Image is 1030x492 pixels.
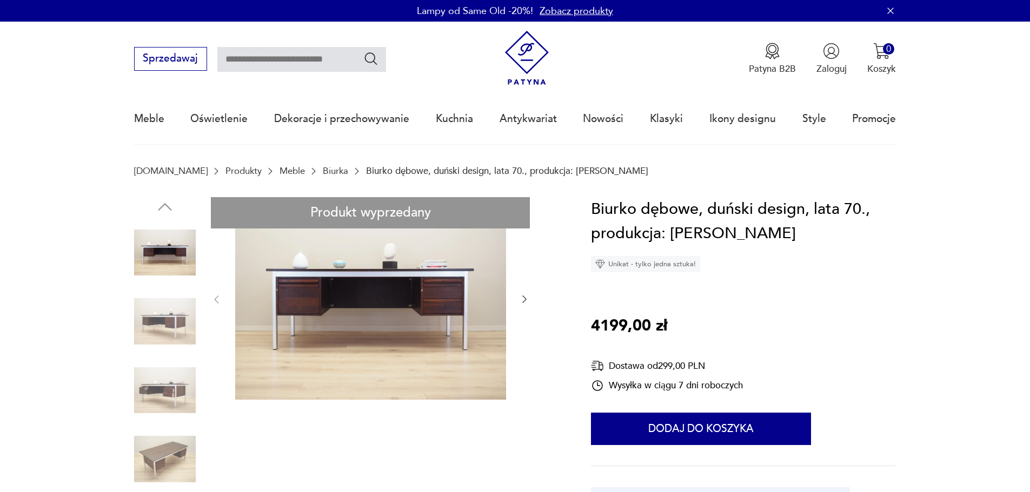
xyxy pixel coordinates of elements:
h1: Biurko dębowe, duński design, lata 70., produkcja: [PERSON_NAME] [591,197,896,246]
a: Biurka [323,166,348,176]
button: Patyna B2B [749,43,796,75]
div: Unikat - tylko jedna sztuka! [591,256,700,272]
img: Zdjęcie produktu Biurko dębowe, duński design, lata 70., produkcja: Dania [235,197,506,400]
p: Biurko dębowe, duński design, lata 70., produkcja: [PERSON_NAME] [366,166,648,176]
img: Ikona diamentu [595,259,605,269]
a: Produkty [225,166,262,176]
img: Zdjęcie produktu Biurko dębowe, duński design, lata 70., produkcja: Dania [134,360,196,421]
img: Ikona dostawy [591,359,604,373]
img: Ikona koszyka [873,43,890,59]
img: Zdjęcie produktu Biurko dębowe, duński design, lata 70., produkcja: Dania [134,428,196,490]
img: Patyna - sklep z meblami i dekoracjami vintage [500,31,554,85]
button: Zaloguj [816,43,847,75]
img: Zdjęcie produktu Biurko dębowe, duński design, lata 70., produkcja: Dania [134,222,196,284]
p: Patyna B2B [749,63,796,75]
p: Zaloguj [816,63,847,75]
p: 4199,00 zł [591,314,667,339]
a: Meble [134,94,164,144]
a: Klasyki [650,94,683,144]
a: Style [802,94,826,144]
a: Promocje [852,94,896,144]
img: Ikona medalu [764,43,781,59]
img: Ikonka użytkownika [823,43,840,59]
a: Ikona medaluPatyna B2B [749,43,796,75]
a: Dekoracje i przechowywanie [274,94,409,144]
button: Szukaj [363,51,379,66]
a: Ikony designu [709,94,776,144]
img: Zdjęcie produktu Biurko dębowe, duński design, lata 70., produkcja: Dania [134,291,196,352]
button: Dodaj do koszyka [591,413,811,445]
a: Sprzedawaj [134,55,207,64]
a: Kuchnia [436,94,473,144]
a: [DOMAIN_NAME] [134,166,208,176]
div: Produkt wyprzedany [211,197,530,229]
a: Meble [280,166,305,176]
a: Nowości [583,94,623,144]
p: Lampy od Same Old -20%! [417,4,533,18]
a: Antykwariat [500,94,557,144]
a: Oświetlenie [190,94,248,144]
div: Wysyłka w ciągu 7 dni roboczych [591,379,743,392]
div: Dostawa od 299,00 PLN [591,359,743,373]
a: Zobacz produkty [540,4,613,18]
div: 0 [883,43,894,55]
button: Sprzedawaj [134,47,207,71]
button: 0Koszyk [867,43,896,75]
p: Koszyk [867,63,896,75]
